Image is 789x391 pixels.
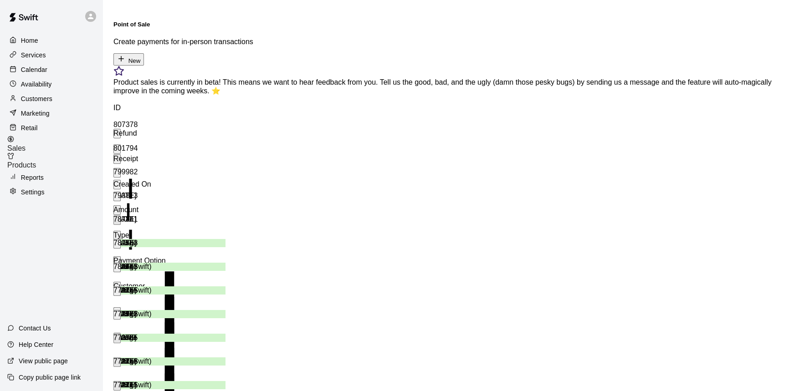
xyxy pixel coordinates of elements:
[113,358,121,366] span: Cannot make a refund for non card payments
[7,136,102,152] a: Sales
[21,36,38,45] p: Home
[113,144,148,152] div: 801794
[113,145,121,152] span: Refund payment
[21,80,52,89] p: Availability
[113,310,148,318] div: 777922
[21,173,44,182] p: Reports
[113,78,778,95] div: Product sales is currently in beta! This means we want to hear feedback from you. Tell us the goo...
[113,310,121,318] span: Refund payment
[7,77,95,91] a: Availability
[21,188,45,197] p: Settings
[19,324,51,333] p: Contact Us
[113,21,778,28] h5: Point of Sale
[113,168,121,176] span: Refund payment
[19,356,68,366] p: View public page
[7,152,102,169] a: Products
[7,92,95,106] a: Customers
[113,216,121,223] span: Cannot make a refund for non card payments
[21,65,47,74] p: Calendar
[113,95,148,121] div: ID
[113,38,778,46] p: Create payments for in-person transactions
[113,168,148,176] div: 799982
[7,185,95,199] a: Settings
[7,63,95,76] a: Calendar
[7,161,36,169] span: Products
[7,121,95,135] a: Retail
[113,286,148,295] div: 779265
[113,192,121,200] span: Refund payment
[7,107,95,120] a: Marketing
[7,144,26,152] span: Sales
[113,287,121,295] span: Refund payment
[113,357,148,366] div: 772258
[113,263,148,271] div: 786643
[113,192,148,200] div: 793813
[7,34,95,47] a: Home
[113,381,148,389] div: 772211
[113,239,148,247] div: 787533
[113,263,121,271] span: Refund payment
[113,334,121,342] span: Cannot make a refund for non card payments
[19,340,53,349] p: Help Center
[113,121,148,129] div: 807378
[21,94,52,103] p: Customers
[21,51,46,60] p: Services
[19,373,81,382] p: Copy public page link
[113,334,148,342] div: 773535
[7,171,95,184] a: Reports
[586,78,659,86] a: sending us a message
[21,109,50,118] p: Marketing
[113,239,121,247] span: Refund payment
[7,48,95,62] a: Services
[113,53,144,66] button: New
[113,381,121,389] span: Cannot make a refund for non card payments
[113,215,148,223] div: 787841
[21,123,38,132] p: Retail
